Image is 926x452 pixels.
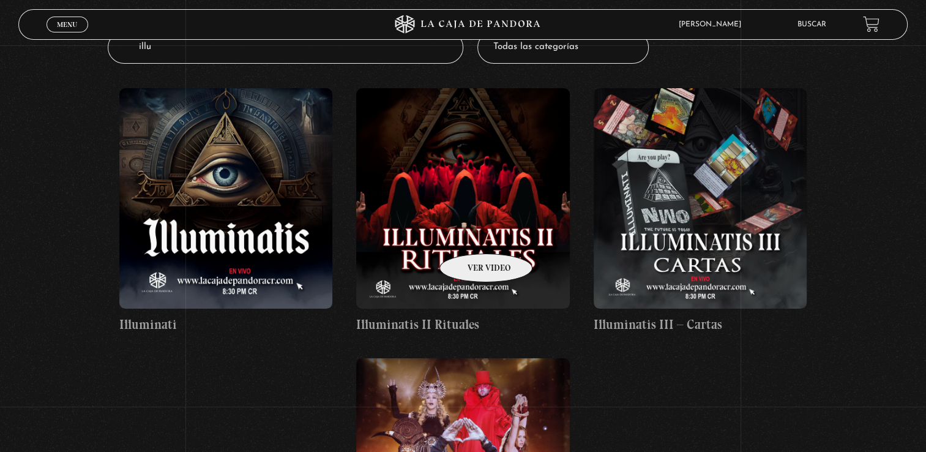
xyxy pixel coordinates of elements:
a: View your shopping cart [863,16,879,32]
a: Illuminatis II Rituales [356,88,570,334]
span: Menu [57,21,77,28]
h4: Buscar por nombre [108,4,463,32]
a: Illuminati [119,88,333,334]
h4: Illuminatis III – Cartas [594,315,807,334]
span: Cerrar [53,31,81,40]
h4: Illuminati [119,315,333,334]
span: [PERSON_NAME] [673,21,753,28]
a: Buscar [797,21,826,28]
h4: Illuminatis II Rituales [356,315,570,334]
a: Illuminatis III – Cartas [594,88,807,334]
h4: Categorías [477,4,649,32]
